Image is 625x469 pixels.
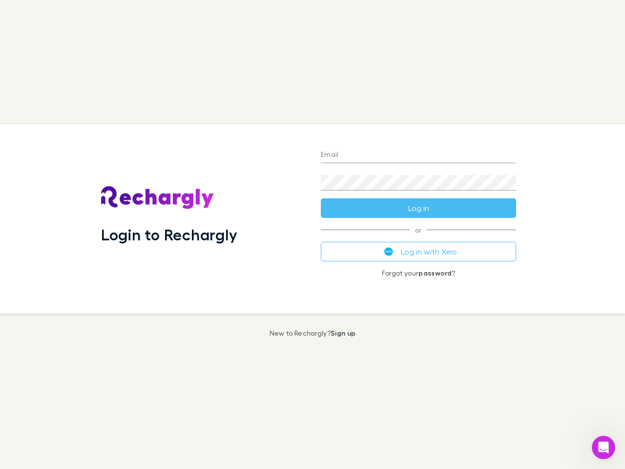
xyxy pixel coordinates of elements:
a: Sign up [331,329,355,337]
a: password [418,269,452,277]
img: Xero's logo [384,247,393,256]
p: Forgot your ? [321,269,516,277]
h1: Login to Rechargly [101,225,237,244]
button: Log in with Xero [321,242,516,261]
button: Log in [321,198,516,218]
img: Rechargly's Logo [101,186,214,210]
iframe: Intercom live chat [592,436,615,459]
p: New to Rechargly? [270,329,356,337]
